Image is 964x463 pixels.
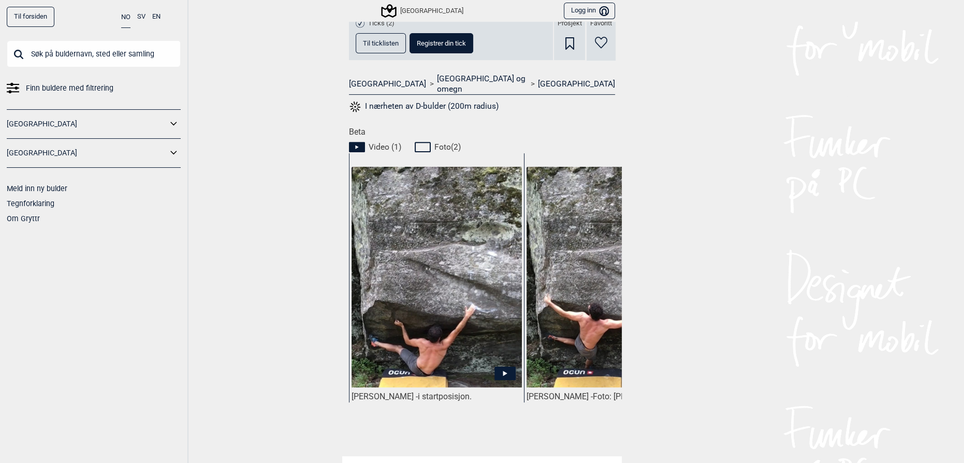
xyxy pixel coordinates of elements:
[26,81,113,96] span: Finn buldere med filtrering
[369,142,401,152] span: Video ( 1 )
[342,127,622,443] div: Beta
[7,184,67,193] a: Meld inn ny bulder
[590,19,612,28] span: Favoritt
[368,19,395,28] span: Ticks (2)
[349,100,499,113] button: I nærheten av D-bulder (200m radius)
[554,14,585,60] div: Prosjekt
[352,167,522,388] img: Dbulder 7 A 1
[527,167,697,388] img: Dbulder 7 A 2
[593,392,676,401] span: Foto: [PERSON_NAME]
[152,7,160,27] button: EN
[7,117,167,132] a: [GEOGRAPHIC_DATA]
[527,392,697,402] div: [PERSON_NAME] -
[352,392,522,402] div: [PERSON_NAME] -
[7,7,54,27] a: Til forsiden
[349,79,426,89] a: [GEOGRAPHIC_DATA]
[349,74,615,95] nav: > >
[434,142,461,152] span: Foto ( 2 )
[121,7,130,28] button: NO
[7,146,167,161] a: [GEOGRAPHIC_DATA]
[538,79,615,89] a: [GEOGRAPHIC_DATA]
[7,40,181,67] input: Søk på buldernavn, sted eller samling
[363,40,399,47] span: Til ticklisten
[356,33,406,53] button: Til ticklisten
[417,40,466,47] span: Registrer din tick
[410,33,473,53] button: Registrer din tick
[7,81,181,96] a: Finn buldere med filtrering
[383,5,463,17] div: [GEOGRAPHIC_DATA]
[137,7,145,27] button: SV
[564,3,615,20] button: Logg inn
[7,214,40,223] a: Om Gryttr
[437,74,527,95] a: [GEOGRAPHIC_DATA] og omegn
[7,199,54,208] a: Tegnforklaring
[418,392,472,401] span: i startposisjon.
